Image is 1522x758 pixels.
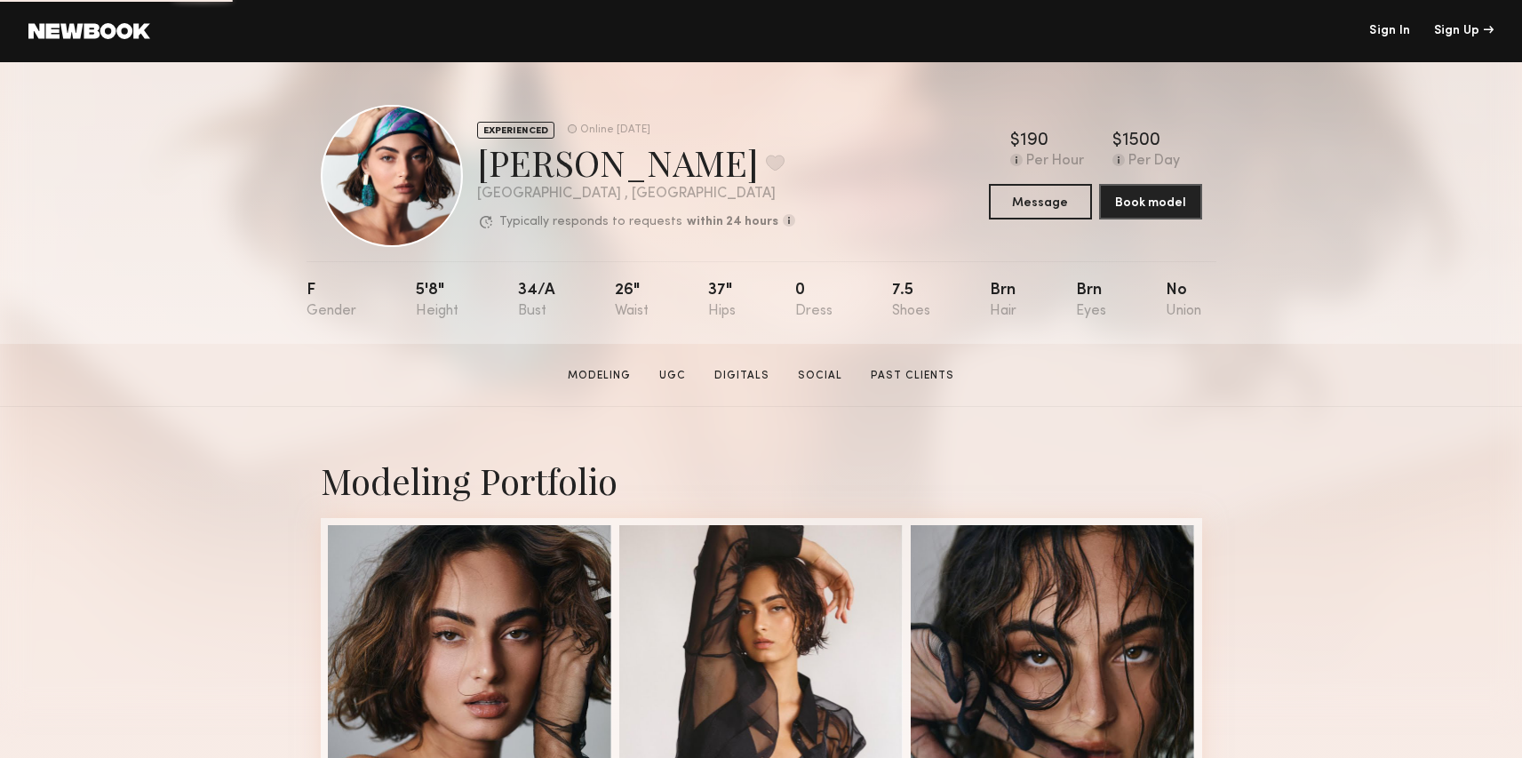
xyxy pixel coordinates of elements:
[791,368,849,384] a: Social
[307,283,356,319] div: F
[477,139,795,186] div: [PERSON_NAME]
[1076,283,1106,319] div: Brn
[499,216,682,228] p: Typically responds to requests
[1166,283,1201,319] div: No
[1434,25,1494,37] div: Sign Up
[561,368,638,384] a: Modeling
[1122,132,1160,150] div: 1500
[892,283,930,319] div: 7.5
[1128,154,1180,170] div: Per Day
[477,122,554,139] div: EXPERIENCED
[477,187,795,202] div: [GEOGRAPHIC_DATA] , [GEOGRAPHIC_DATA]
[416,283,458,319] div: 5'8"
[1099,184,1202,219] button: Book model
[1020,132,1048,150] div: 190
[864,368,961,384] a: Past Clients
[1010,132,1020,150] div: $
[652,368,693,384] a: UGC
[580,124,650,136] div: Online [DATE]
[708,283,736,319] div: 37"
[1026,154,1084,170] div: Per Hour
[990,283,1016,319] div: Brn
[707,368,777,384] a: Digitals
[518,283,555,319] div: 34/a
[615,283,649,319] div: 26"
[989,184,1092,219] button: Message
[321,457,1202,504] div: Modeling Portfolio
[1369,25,1410,37] a: Sign In
[687,216,778,228] b: within 24 hours
[1112,132,1122,150] div: $
[795,283,833,319] div: 0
